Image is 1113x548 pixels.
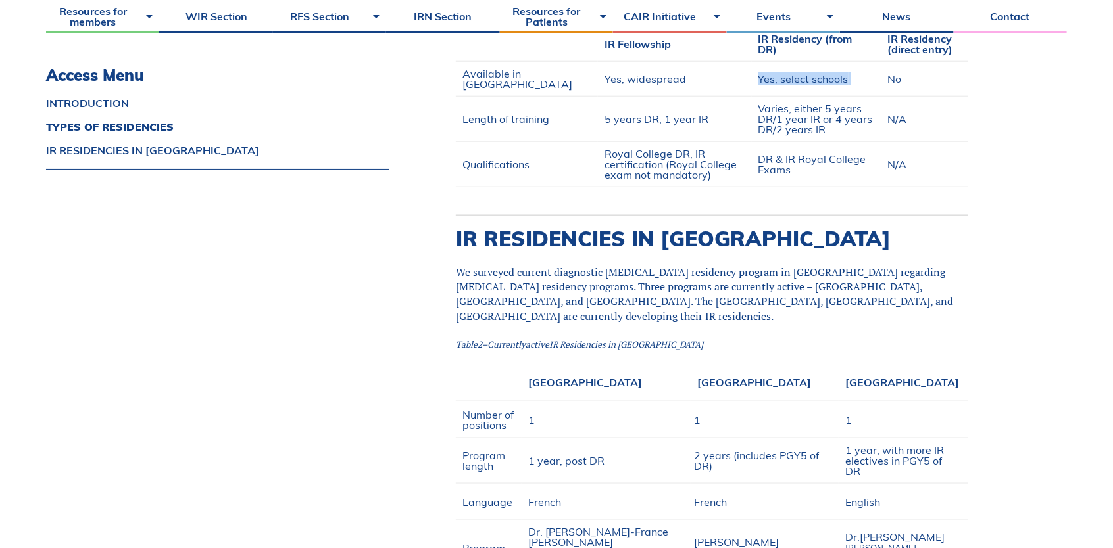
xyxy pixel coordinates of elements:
span: Dr. [845,531,945,544]
span: Current [487,338,518,350]
span: active [526,338,549,350]
span: N/A [888,112,907,126]
span: Royal College DR, IR certification (Royal College exam not mandatory) [605,147,737,181]
span: Qualifications [462,158,530,171]
span: 2 [478,338,482,350]
span: [GEOGRAPHIC_DATA] [845,376,959,389]
a: IR RESIDENCIES IN [GEOGRAPHIC_DATA] [46,145,389,156]
span: Yes, widespread [605,72,686,85]
span: Program length [462,449,505,472]
span: IR RESIDENCIES IN [GEOGRAPHIC_DATA] [456,225,891,252]
span: DR & IR Royal College Exams [758,152,866,176]
span: 1 [845,413,852,426]
span: Available in [GEOGRAPHIC_DATA] [462,67,572,91]
span: No [888,72,902,85]
a: TYPES OF RESIDENCIES [46,122,389,132]
span: [GEOGRAPHIC_DATA] [528,376,642,389]
span: 1 year, with more IR electives in PGY5 of DR [845,444,944,478]
span: 2 years (includes PGY5 of DR) [694,449,819,472]
span: [GEOGRAPHIC_DATA] [697,376,811,389]
span: – [482,338,487,350]
span: French [694,495,727,509]
h3: Access Menu [46,66,389,85]
span: Yes, select schools [758,72,849,85]
span: IR Residency (direct entry) [888,32,953,56]
span: Language [462,495,512,509]
span: 1 [694,413,701,426]
span: French [528,495,561,509]
span: IR Residencies in [GEOGRAPHIC_DATA] [549,338,703,350]
span: Table [456,338,478,350]
span: IR Fellowship [605,37,671,51]
span: Length of training [462,112,549,126]
span: We surveyed current diagnostic [MEDICAL_DATA] residency program in [GEOGRAPHIC_DATA] regarding [M... [456,265,953,323]
span: [PERSON_NAME] [860,531,945,544]
span: English [845,495,880,509]
span: 5 years DR, 1 year IR [605,112,708,126]
span: ly [518,338,526,350]
a: INTRODUCTION [46,98,389,108]
span: N/A [888,158,907,171]
span: 1 year, post DR [528,454,605,467]
span: IR Residency (from DR) [758,32,853,56]
span: Varies, either 5 years DR/1 year IR or 4 years DR/2 years IR [758,102,873,136]
span: Number of positions [462,408,514,432]
span: 1 [528,413,535,426]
